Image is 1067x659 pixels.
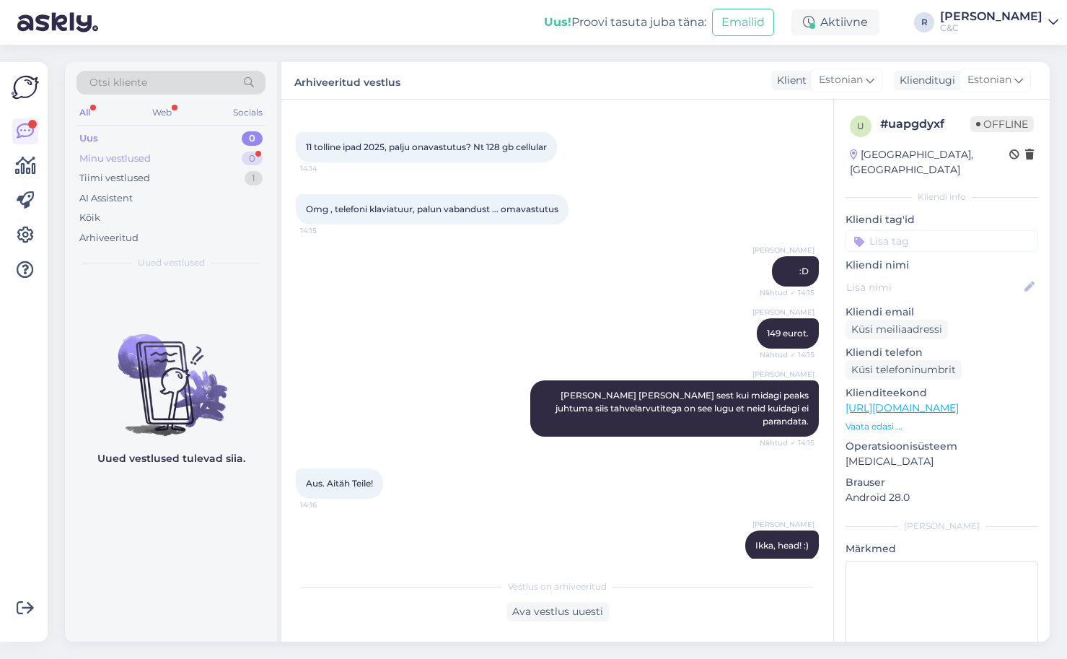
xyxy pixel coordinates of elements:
[79,211,100,225] div: Kõik
[245,171,263,186] div: 1
[771,73,807,88] div: Klient
[506,602,609,621] div: Ava vestlus uuesti
[791,9,879,35] div: Aktiivne
[850,147,1009,178] div: [GEOGRAPHIC_DATA], [GEOGRAPHIC_DATA]
[760,437,814,448] span: Nähtud ✓ 14:15
[846,490,1038,505] p: Android 28.0
[846,360,962,380] div: Küsi telefoninumbrit
[846,385,1038,401] p: Klienditeekond
[544,14,706,31] div: Proovi tasuta juba täna:
[857,121,864,131] span: u
[846,258,1038,273] p: Kliendi nimi
[306,478,373,489] span: Aus. Aitäh Teile!
[752,519,814,530] span: [PERSON_NAME]
[752,369,814,380] span: [PERSON_NAME]
[79,231,139,245] div: Arhiveeritud
[79,131,98,146] div: Uus
[940,11,1058,34] a: [PERSON_NAME]C&C
[89,75,147,90] span: Otsi kliente
[149,103,175,122] div: Web
[846,520,1038,533] div: [PERSON_NAME]
[940,11,1042,22] div: [PERSON_NAME]
[79,152,151,166] div: Minu vestlused
[294,71,400,90] label: Arhiveeritud vestlus
[760,349,814,360] span: Nähtud ✓ 14:15
[846,320,948,339] div: Küsi meiliaadressi
[970,116,1034,132] span: Offline
[846,475,1038,490] p: Brauser
[940,22,1042,34] div: C&C
[752,307,814,318] span: [PERSON_NAME]
[97,451,245,466] p: Uued vestlused tulevad siia.
[846,439,1038,454] p: Operatsioonisüsteem
[880,115,970,133] div: # uapgdyxf
[846,454,1038,469] p: [MEDICAL_DATA]
[306,141,547,152] span: 11 tolline ipad 2025, palju onavastutus? Nt 128 gb cellular
[846,345,1038,360] p: Kliendi telefon
[819,72,863,88] span: Estonian
[846,541,1038,557] p: Märkmed
[799,266,809,276] span: :D
[846,420,1038,433] p: Vaata edasi ...
[846,305,1038,320] p: Kliendi email
[306,204,558,214] span: Omg , telefoni klaviatuur, palun vabandust ... omavastutus
[846,279,1022,295] input: Lisa nimi
[752,245,814,256] span: [PERSON_NAME]
[755,540,809,551] span: Ikka, head! :)
[712,9,774,36] button: Emailid
[760,287,814,298] span: Nähtud ✓ 14:15
[79,191,133,206] div: AI Assistent
[79,171,150,186] div: Tiimi vestlused
[967,72,1011,88] span: Estonian
[767,328,809,339] span: 149 eurot.
[300,163,354,174] span: 14:14
[12,74,39,101] img: Askly Logo
[300,225,354,236] span: 14:15
[76,103,93,122] div: All
[230,103,265,122] div: Socials
[544,15,571,29] b: Uus!
[138,256,205,269] span: Uued vestlused
[846,230,1038,252] input: Lisa tag
[846,401,959,414] a: [URL][DOMAIN_NAME]
[846,191,1038,204] div: Kliendi info
[508,580,607,593] span: Vestlus on arhiveeritud
[300,499,354,510] span: 14:16
[894,73,955,88] div: Klienditugi
[556,390,811,427] span: [PERSON_NAME] [PERSON_NAME] sest kui midagi peaks juhtuma siis tahvelarvutitega on see lugu et ne...
[242,152,263,166] div: 0
[846,212,1038,227] p: Kliendi tag'id
[242,131,263,146] div: 0
[914,12,934,32] div: R
[65,308,277,438] img: No chats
